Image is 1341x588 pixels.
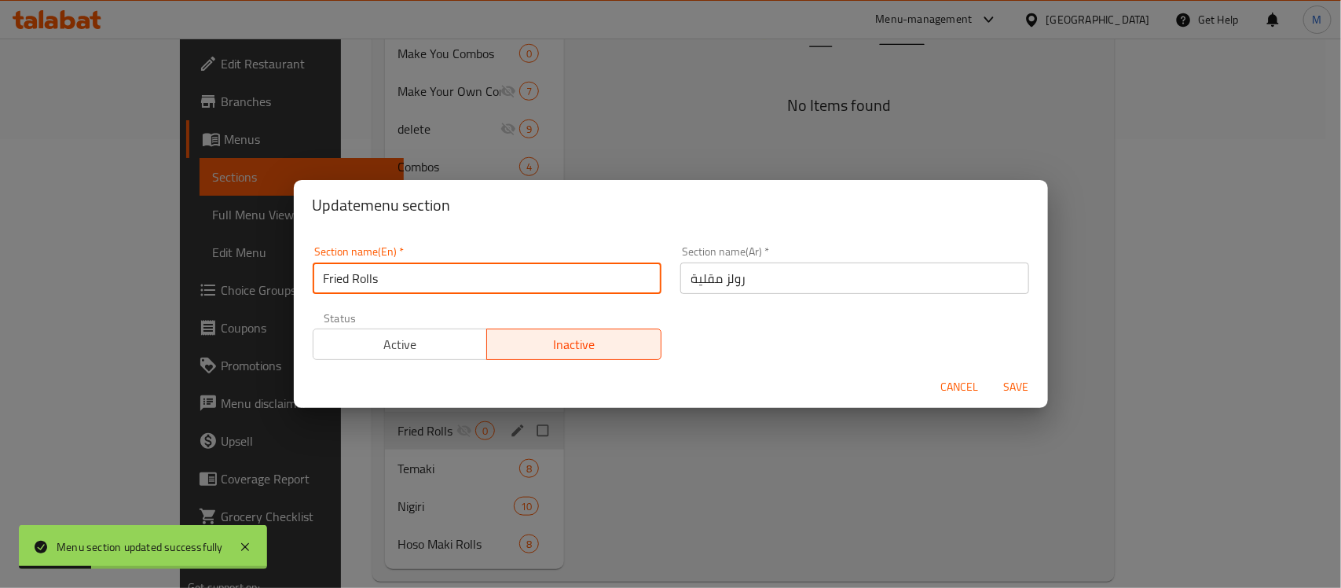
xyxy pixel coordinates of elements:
span: Active [320,333,482,356]
button: Cancel [935,373,985,402]
input: Please enter section name(ar) [680,263,1029,294]
span: Inactive [493,333,655,356]
button: Inactive [486,329,661,360]
span: Save [998,377,1035,397]
button: Save [991,373,1042,402]
div: Menu section updated successfully [57,538,223,556]
span: Cancel [941,377,979,397]
button: Active [313,329,488,360]
input: Please enter section name(en) [313,263,661,294]
h2: Update menu section [313,193,1029,218]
